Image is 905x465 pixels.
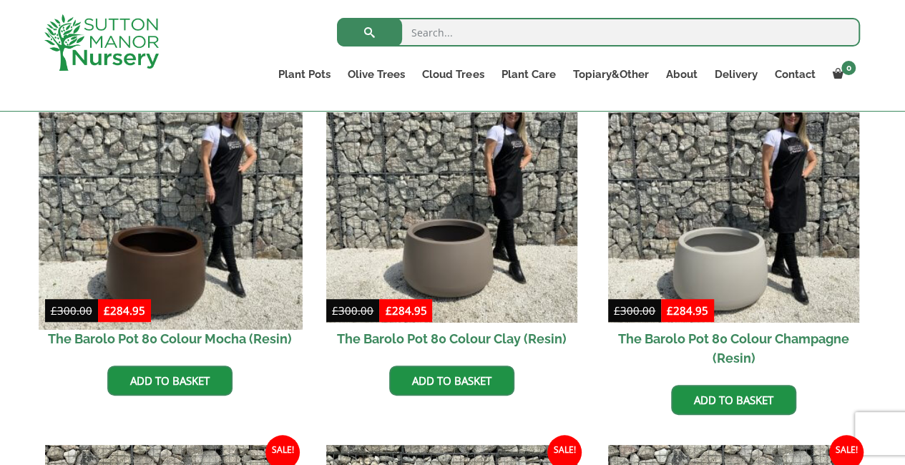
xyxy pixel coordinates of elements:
[385,303,391,318] span: £
[492,64,564,84] a: Plant Care
[705,64,765,84] a: Delivery
[414,64,492,84] a: Cloud Trees
[385,303,426,318] bdi: 284.95
[107,366,233,396] a: Add to basket: “The Barolo Pot 80 Colour Mocha (Resin)”
[326,323,577,355] h2: The Barolo Pot 80 Colour Clay (Resin)
[332,303,338,318] span: £
[51,303,92,318] bdi: 300.00
[104,303,145,318] bdi: 284.95
[657,64,705,84] a: About
[270,64,339,84] a: Plant Pots
[45,323,296,355] h2: The Barolo Pot 80 Colour Mocha (Resin)
[104,303,110,318] span: £
[339,64,414,84] a: Olive Trees
[765,64,823,84] a: Contact
[667,303,708,318] bdi: 284.95
[337,18,860,46] input: Search...
[671,385,796,415] a: Add to basket: “The Barolo Pot 80 Colour Champagne (Resin)”
[326,72,577,323] img: The Barolo Pot 80 Colour Clay (Resin)
[614,303,620,318] span: £
[608,72,859,323] img: The Barolo Pot 80 Colour Champagne (Resin)
[667,303,673,318] span: £
[39,66,302,329] img: The Barolo Pot 80 Colour Mocha (Resin)
[51,303,57,318] span: £
[841,61,856,75] span: 0
[45,72,296,356] a: Sale! The Barolo Pot 80 Colour Mocha (Resin)
[608,323,859,374] h2: The Barolo Pot 80 Colour Champagne (Resin)
[823,64,860,84] a: 0
[326,72,577,356] a: Sale! The Barolo Pot 80 Colour Clay (Resin)
[389,366,514,396] a: Add to basket: “The Barolo Pot 80 Colour Clay (Resin)”
[608,72,859,375] a: Sale! The Barolo Pot 80 Colour Champagne (Resin)
[564,64,657,84] a: Topiary&Other
[614,303,655,318] bdi: 300.00
[44,14,159,71] img: logo
[332,303,373,318] bdi: 300.00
